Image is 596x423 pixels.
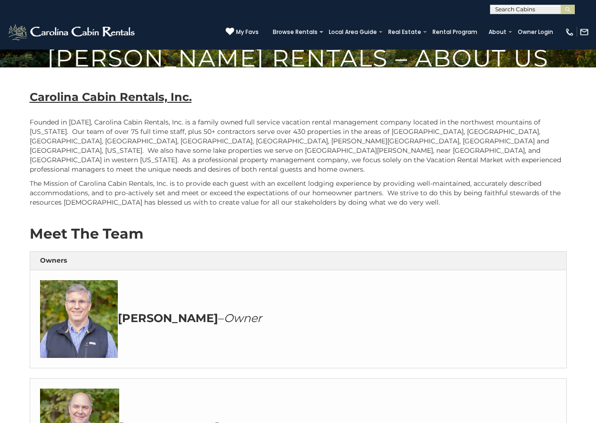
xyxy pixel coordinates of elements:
[30,117,567,174] p: Founded in [DATE], Carolina Cabin Rentals, Inc. is a family owned full service vacation rental ma...
[268,25,322,39] a: Browse Rentals
[7,23,138,41] img: White-1-2.png
[324,25,382,39] a: Local Area Guide
[30,179,567,207] p: The Mission of Carolina Cabin Rentals, Inc. is to provide each guest with an excellent lodging ex...
[224,311,262,325] em: Owner
[580,27,589,37] img: mail-regular-white.png
[513,25,558,39] a: Owner Login
[226,27,259,37] a: My Favs
[428,25,482,39] a: Rental Program
[484,25,511,39] a: About
[118,311,218,325] strong: [PERSON_NAME]
[236,28,259,36] span: My Favs
[565,27,574,37] img: phone-regular-white.png
[384,25,426,39] a: Real Estate
[40,280,556,358] h3: –
[40,256,67,265] strong: Owners
[30,225,143,242] strong: Meet The Team
[30,90,192,104] b: Carolina Cabin Rentals, Inc.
